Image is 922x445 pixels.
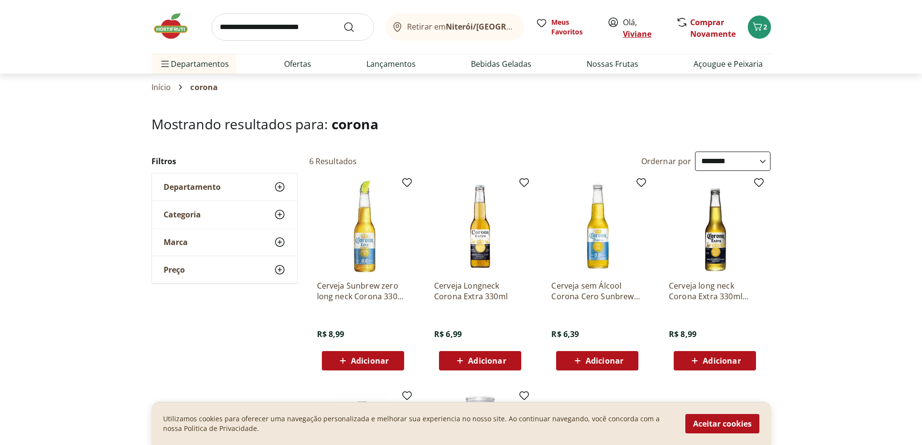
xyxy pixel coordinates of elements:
[317,181,409,273] img: Cerveja Sunbrew zero long neck Corona 330ml gelada
[434,329,462,339] span: R$ 6,99
[669,280,761,302] a: Cerveja long neck Corona Extra 330ml gelada
[322,351,404,370] button: Adicionar
[669,181,761,273] img: Cerveja long neck Corona Extra 330ml gelada
[309,156,357,167] h2: 6 Resultados
[164,210,201,219] span: Categoria
[690,17,736,39] a: Comprar Novamente
[386,14,524,41] button: Retirar emNiterói/[GEOGRAPHIC_DATA]
[152,229,297,256] button: Marca
[151,12,200,41] img: Hortifruti
[151,83,171,92] a: Início
[332,115,378,133] span: corona
[152,173,297,200] button: Departamento
[152,256,297,283] button: Preço
[317,280,409,302] a: Cerveja Sunbrew zero long neck Corona 330ml gelada
[343,21,366,33] button: Submit Search
[159,52,229,76] span: Departamentos
[674,351,756,370] button: Adicionar
[763,22,767,31] span: 2
[164,182,221,192] span: Departamento
[551,181,643,273] img: Cerveja sem Álcool Corona Cero Sunbrew Long Neck 330ml
[446,21,556,32] b: Niterói/[GEOGRAPHIC_DATA]
[641,156,692,167] label: Ordernar por
[623,29,651,39] a: Viviane
[159,52,171,76] button: Menu
[164,265,185,275] span: Preço
[164,237,188,247] span: Marca
[468,357,506,365] span: Adicionar
[434,280,526,302] a: Cerveja Longneck Corona Extra 330ml
[163,414,674,433] p: Utilizamos cookies para oferecer uma navegação personalizada e melhorar sua experiencia no nosso ...
[151,152,298,171] h2: Filtros
[551,280,643,302] a: Cerveja sem Álcool Corona Cero Sunbrew Long Neck 330ml
[703,357,741,365] span: Adicionar
[551,17,596,37] span: Meus Favoritos
[536,17,596,37] a: Meus Favoritos
[439,351,521,370] button: Adicionar
[748,15,771,39] button: Carrinho
[407,22,514,31] span: Retirar em
[366,58,416,70] a: Lançamentos
[586,357,623,365] span: Adicionar
[284,58,311,70] a: Ofertas
[685,414,759,433] button: Aceitar cookies
[434,181,526,273] img: Cerveja Longneck Corona Extra 330ml
[551,329,579,339] span: R$ 6,39
[587,58,638,70] a: Nossas Frutas
[471,58,531,70] a: Bebidas Geladas
[190,83,218,92] span: corona
[152,201,297,228] button: Categoria
[669,329,696,339] span: R$ 8,99
[317,329,345,339] span: R$ 8,99
[556,351,638,370] button: Adicionar
[351,357,389,365] span: Adicionar
[151,116,771,132] h1: Mostrando resultados para:
[623,16,666,40] span: Olá,
[694,58,763,70] a: Açougue e Peixaria
[212,14,374,41] input: search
